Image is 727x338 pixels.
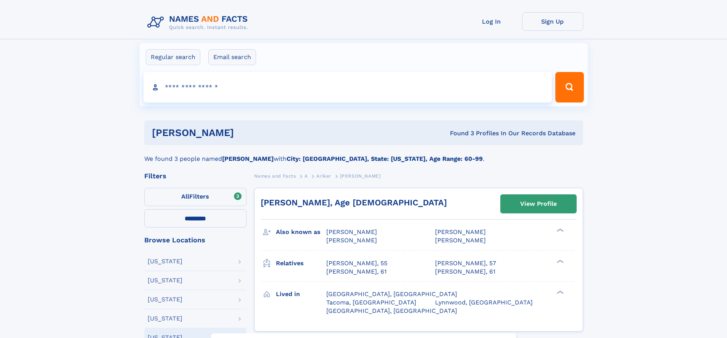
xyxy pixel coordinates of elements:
[144,173,247,179] div: Filters
[148,277,182,284] div: [US_STATE]
[326,290,457,298] span: [GEOGRAPHIC_DATA], [GEOGRAPHIC_DATA]
[144,188,247,206] label: Filters
[305,171,308,181] a: A
[287,155,483,162] b: City: [GEOGRAPHIC_DATA], State: [US_STATE], Age Range: 60-99
[276,257,326,270] h3: Relatives
[555,72,584,103] button: Search Button
[316,173,331,179] span: Ariker
[144,12,254,33] img: Logo Names and Facts
[144,145,583,163] div: We found 3 people named with .
[340,173,381,179] span: [PERSON_NAME]
[326,259,387,268] a: [PERSON_NAME], 55
[326,228,377,235] span: [PERSON_NAME]
[144,237,247,243] div: Browse Locations
[276,288,326,301] h3: Lived in
[305,173,308,179] span: A
[435,237,486,244] span: [PERSON_NAME]
[435,299,533,306] span: Lynnwood, [GEOGRAPHIC_DATA]
[148,316,182,322] div: [US_STATE]
[342,129,575,138] div: Found 3 Profiles In Our Records Database
[181,193,189,200] span: All
[555,290,564,295] div: ❯
[254,171,296,181] a: Names and Facts
[276,226,326,239] h3: Also known as
[461,12,522,31] a: Log In
[326,307,457,314] span: [GEOGRAPHIC_DATA], [GEOGRAPHIC_DATA]
[555,228,564,233] div: ❯
[208,49,256,65] label: Email search
[222,155,274,162] b: [PERSON_NAME]
[520,195,557,213] div: View Profile
[148,258,182,264] div: [US_STATE]
[522,12,583,31] a: Sign Up
[261,198,447,207] a: [PERSON_NAME], Age [DEMOGRAPHIC_DATA]
[555,259,564,264] div: ❯
[435,268,495,276] a: [PERSON_NAME], 61
[435,228,486,235] span: [PERSON_NAME]
[326,268,387,276] a: [PERSON_NAME], 61
[435,259,496,268] a: [PERSON_NAME], 57
[501,195,576,213] a: View Profile
[326,237,377,244] span: [PERSON_NAME]
[326,299,416,306] span: Tacoma, [GEOGRAPHIC_DATA]
[146,49,200,65] label: Regular search
[143,72,552,103] input: search input
[316,171,331,181] a: Ariker
[152,128,342,138] h1: [PERSON_NAME]
[148,296,182,303] div: [US_STATE]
